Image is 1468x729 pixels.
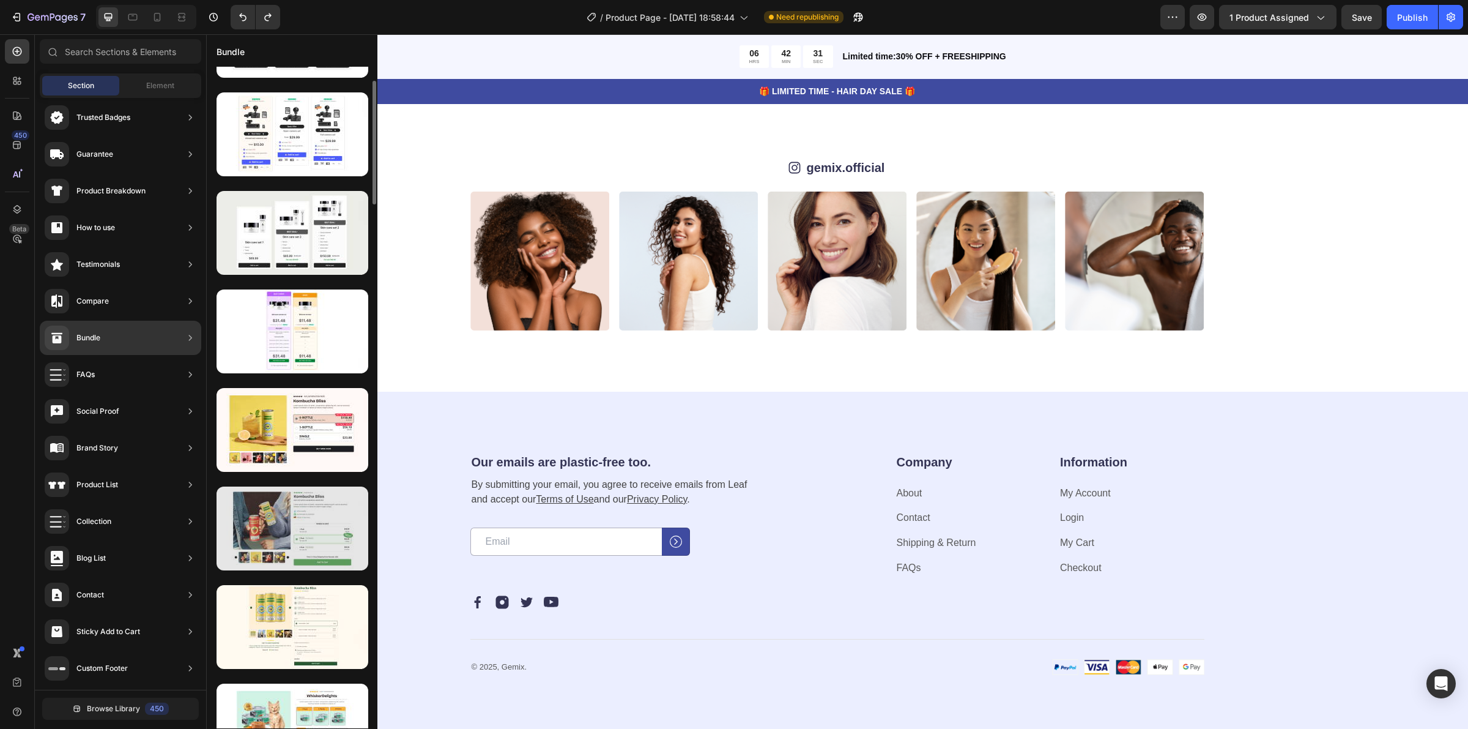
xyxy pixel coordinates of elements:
span: Section [68,80,94,91]
a: Login [854,478,878,488]
img: gempages_577013383648248358-747c8ec0-9128-4f15-9f3a-6ac6949ff849.png [562,157,700,296]
img: Alt Image [338,561,352,575]
a: Shipping & Return [691,503,770,514]
img: gempages_577013383648248358-84bf3b9f-a29b-4a4e-ac1a-ad74369cab44.png [264,157,403,296]
div: Undo/Redo [231,5,280,29]
h2: Our emails are plastic-free too. [264,419,561,437]
input: Search Sections & Elements [40,39,201,64]
div: How to use [76,222,115,234]
img: Alt Image [289,561,303,575]
div: Brand Story [76,442,118,454]
div: Publish [1397,11,1428,24]
a: FAQs [691,528,715,539]
p: By submitting your email, you agree to receive emails from Leaf and accept our and our . [265,443,560,473]
a: Privacy Policy [421,460,481,470]
div: Sticky Add to Cart [76,626,140,638]
button: 1 product assigned [1219,5,1336,29]
div: Collection [76,515,111,528]
div: Social Proof [76,405,119,417]
span: 1 product assigned [1229,11,1309,24]
div: Open Intercom Messenger [1426,669,1456,698]
span: Need republishing [776,12,839,23]
button: 7 [5,5,91,29]
div: Custom Footer [76,662,128,675]
p: 7 [80,10,86,24]
div: FAQs [76,368,95,381]
img: Alt Image [845,625,998,641]
div: Product Breakdown [76,185,146,197]
button: Browse Library450 [42,698,199,720]
div: Guarantee [76,148,113,160]
a: gemix.official [601,127,679,140]
img: gempages_577013383648248358-0d42b7c2-0e03-4198-9c96-980e898aee6a.png [413,157,552,296]
div: Beta [9,224,29,234]
a: About [691,454,716,464]
a: My Account [854,454,905,464]
div: Contact [76,589,104,601]
img: gempages_577013383648248358-61a8a616-704b-42d3-b174-c56478703f2e.png [859,157,998,296]
div: Bundle [76,332,100,344]
input: Email [264,493,456,522]
div: Product List [76,479,118,491]
span: / [600,11,603,24]
iframe: Design area [206,34,1468,729]
a: Checkout [854,528,895,539]
div: 450 [12,130,29,140]
p: Information [854,420,997,436]
div: Trusted Badges [76,111,130,124]
p: © 2025, Gemix. [265,627,621,639]
div: Compare [76,295,109,307]
img: Alt Image [264,561,279,575]
img: Alt Image [313,561,328,575]
span: Element [146,80,174,91]
button: Publish [1387,5,1438,29]
a: My Cart [854,503,888,514]
span: Save [1352,12,1372,23]
img: gempages_577013383648248358-5c204d98-226c-4981-87c0-b367024d7bb0.png [710,157,849,296]
span: Product Page - [DATE] 18:58:44 [606,11,735,24]
p: Company [691,420,834,436]
button: Save [1341,5,1382,29]
div: Blog List [76,552,106,564]
div: 450 [145,703,169,715]
div: Testimonials [76,258,120,271]
a: Contact [691,478,724,488]
span: Browse Library [87,703,140,714]
a: Terms of Use [330,460,387,470]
